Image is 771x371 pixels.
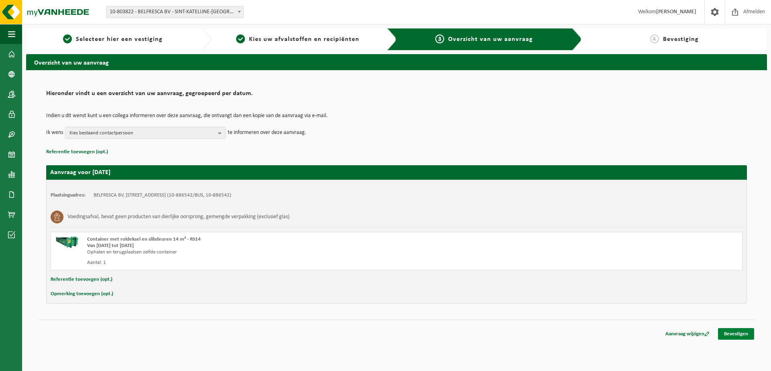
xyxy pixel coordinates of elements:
[69,127,215,139] span: Kies bestaand contactpersoon
[228,127,306,139] p: te informeren over deze aanvraag.
[46,113,747,119] p: Indien u dit wenst kunt u een collega informeren over deze aanvraag, die ontvangt dan een kopie v...
[106,6,243,18] span: 10-803822 - BELFRESCA BV - SINT-KATELIJNE-WAVER
[46,127,63,139] p: Ik wens
[106,6,244,18] span: 10-803822 - BELFRESCA BV - SINT-KATELIJNE-WAVER
[659,328,716,340] a: Aanvraag wijzigen
[236,34,245,43] span: 2
[718,328,754,340] a: Bevestigen
[435,34,444,43] span: 3
[51,289,113,299] button: Opmerking toevoegen (opt.)
[663,36,699,43] span: Bevestiging
[87,243,134,248] strong: Van [DATE] tot [DATE]
[51,193,86,198] strong: Plaatsingsadres:
[87,249,429,255] div: Ophalen en terugplaatsen zelfde container
[50,169,110,176] strong: Aanvraag voor [DATE]
[650,34,659,43] span: 4
[65,127,226,139] button: Kies bestaand contactpersoon
[215,34,380,44] a: 2Kies uw afvalstoffen en recipiënten
[55,236,79,248] img: HK-RS-14-GN-00.png
[656,9,696,15] strong: [PERSON_NAME]
[30,34,195,44] a: 1Selecteer hier een vestiging
[67,211,290,223] h3: Voedingsafval, bevat geen producten van dierlijke oorsprong, gemengde verpakking (exclusief glas)
[87,237,201,242] span: Container met roldeksel en slibdeuren 14 m³ - RS14
[46,90,747,101] h2: Hieronder vindt u een overzicht van uw aanvraag, gegroepeerd per datum.
[249,36,359,43] span: Kies uw afvalstoffen en recipiënten
[63,34,72,43] span: 1
[46,147,108,157] button: Referentie toevoegen (opt.)
[87,259,429,266] div: Aantal: 1
[76,36,163,43] span: Selecteer hier een vestiging
[26,54,767,70] h2: Overzicht van uw aanvraag
[94,192,231,199] td: BELFRESCA BV, [STREET_ADDRESS] (10-886542/BUS, 10-886542)
[448,36,533,43] span: Overzicht van uw aanvraag
[51,274,112,285] button: Referentie toevoegen (opt.)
